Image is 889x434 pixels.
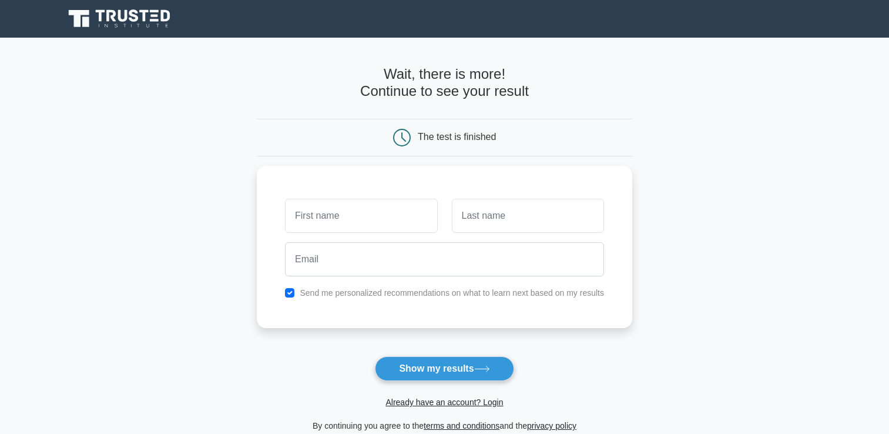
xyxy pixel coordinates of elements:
div: The test is finished [418,132,496,142]
a: terms and conditions [424,421,499,430]
button: Show my results [375,356,514,381]
a: Already have an account? Login [385,398,503,407]
h4: Wait, there is more! Continue to see your result [257,66,632,100]
label: Send me personalized recommendations on what to learn next based on my results [300,288,604,298]
div: By continuing you agree to the and the [250,419,639,433]
input: Email [285,242,604,276]
input: First name [285,199,437,233]
a: privacy policy [527,421,576,430]
input: Last name [452,199,604,233]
